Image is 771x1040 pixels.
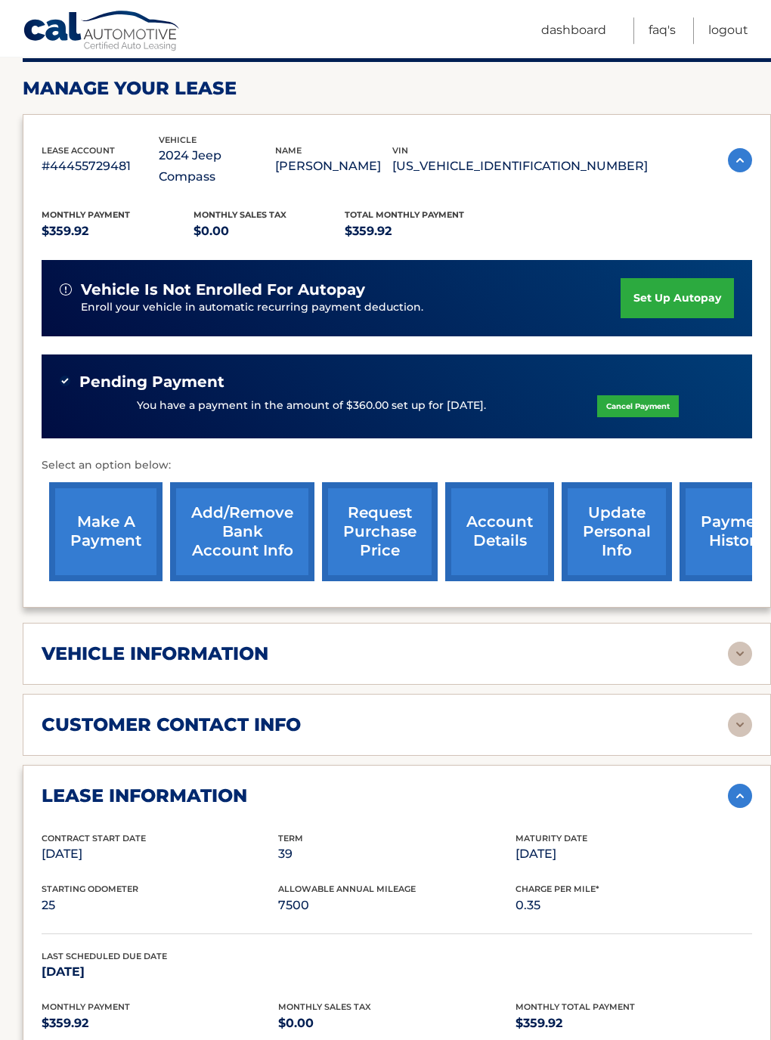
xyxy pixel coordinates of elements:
p: [DATE] [42,843,278,865]
p: 39 [278,843,515,865]
span: Maturity Date [516,833,587,843]
p: $359.92 [42,1013,278,1034]
p: $359.92 [42,221,194,242]
p: [DATE] [42,961,278,983]
span: Monthly Sales Tax [278,1001,371,1012]
a: set up autopay [621,278,734,318]
img: accordion-rest.svg [728,642,752,666]
img: accordion-active.svg [728,784,752,808]
a: make a payment [49,482,163,581]
p: [DATE] [516,843,752,865]
a: Cancel Payment [597,395,679,417]
p: $359.92 [345,221,497,242]
span: Monthly Payment [42,1001,130,1012]
h2: Manage Your Lease [23,77,771,100]
p: You have a payment in the amount of $360.00 set up for [DATE]. [137,398,486,414]
p: Enroll your vehicle in automatic recurring payment deduction. [81,299,621,316]
span: name [275,145,302,156]
h2: customer contact info [42,713,301,736]
a: Cal Automotive [23,10,181,54]
p: $0.00 [194,221,345,242]
span: Starting Odometer [42,884,138,894]
p: 25 [42,895,278,916]
a: Logout [708,17,748,44]
span: Contract Start Date [42,833,146,843]
p: 2024 Jeep Compass [159,145,276,187]
h2: vehicle information [42,642,268,665]
span: Monthly Payment [42,209,130,220]
span: Pending Payment [79,373,224,392]
p: 7500 [278,895,515,916]
p: Select an option below: [42,457,752,475]
p: 0.35 [516,895,752,916]
h2: lease information [42,785,247,807]
span: Monthly sales Tax [194,209,286,220]
a: account details [445,482,554,581]
p: #44455729481 [42,156,159,177]
span: Monthly Total Payment [516,1001,635,1012]
span: Total Monthly Payment [345,209,464,220]
p: [PERSON_NAME] [275,156,392,177]
span: Allowable Annual Mileage [278,884,416,894]
p: $359.92 [516,1013,752,1034]
span: vehicle is not enrolled for autopay [81,280,365,299]
a: Add/Remove bank account info [170,482,314,581]
img: accordion-rest.svg [728,713,752,737]
img: alert-white.svg [60,283,72,296]
img: accordion-active.svg [728,148,752,172]
a: FAQ's [649,17,676,44]
span: Last Scheduled Due Date [42,951,167,961]
span: Charge Per Mile* [516,884,599,894]
a: update personal info [562,482,672,581]
span: Term [278,833,303,843]
a: request purchase price [322,482,438,581]
span: vin [392,145,408,156]
span: lease account [42,145,115,156]
p: $0.00 [278,1013,515,1034]
a: Dashboard [541,17,606,44]
img: check-green.svg [60,376,70,386]
p: [US_VEHICLE_IDENTIFICATION_NUMBER] [392,156,648,177]
span: vehicle [159,135,197,145]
